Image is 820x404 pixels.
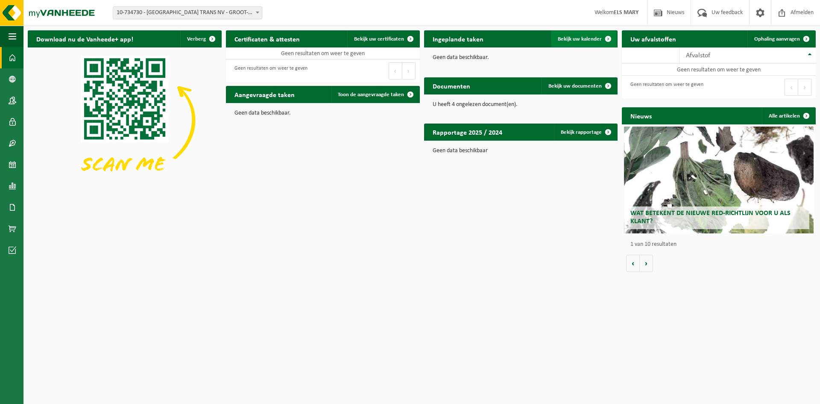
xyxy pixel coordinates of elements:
h2: Certificaten & attesten [226,30,308,47]
a: Bekijk rapportage [554,124,617,141]
button: Previous [389,62,402,80]
a: Wat betekent de nieuwe RED-richtlijn voor u als klant? [624,127,814,233]
span: 10-734730 - BENELUX TRANS NV - GROOT-BIJGAARDEN [113,6,262,19]
button: Verberg [180,30,221,47]
button: Previous [785,79,798,96]
p: 1 van 10 resultaten [630,242,811,248]
img: Download de VHEPlus App [28,47,222,193]
a: Bekijk uw certificaten [347,30,419,47]
span: Bekijk uw documenten [548,83,602,89]
span: Bekijk uw kalender [558,36,602,42]
a: Alle artikelen [762,107,815,124]
h2: Uw afvalstoffen [622,30,685,47]
span: Toon de aangevraagde taken [338,92,404,97]
td: Geen resultaten om weer te geven [622,64,816,76]
span: Bekijk uw certificaten [354,36,404,42]
h2: Documenten [424,77,479,94]
p: Geen data beschikbaar. [234,110,411,116]
span: Ophaling aanvragen [754,36,800,42]
h2: Ingeplande taken [424,30,492,47]
button: Volgende [640,255,653,272]
p: Geen data beschikbaar [433,148,609,154]
h2: Rapportage 2025 / 2024 [424,124,511,140]
a: Bekijk uw kalender [551,30,617,47]
span: Afvalstof [686,52,710,59]
button: Vorige [626,255,640,272]
button: Next [798,79,811,96]
h2: Nieuws [622,107,660,124]
div: Geen resultaten om weer te geven [230,62,307,80]
td: Geen resultaten om weer te geven [226,47,420,59]
div: Geen resultaten om weer te geven [626,78,703,97]
span: 10-734730 - BENELUX TRANS NV - GROOT-BIJGAARDEN [113,7,262,19]
a: Ophaling aanvragen [747,30,815,47]
p: Geen data beschikbaar. [433,55,609,61]
a: Bekijk uw documenten [542,77,617,94]
span: Wat betekent de nieuwe RED-richtlijn voor u als klant? [630,210,791,225]
strong: ELS MARY [614,9,638,16]
h2: Download nu de Vanheede+ app! [28,30,142,47]
span: Verberg [187,36,206,42]
a: Toon de aangevraagde taken [331,86,419,103]
button: Next [402,62,416,80]
h2: Aangevraagde taken [226,86,303,103]
p: U heeft 4 ongelezen document(en). [433,102,609,108]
